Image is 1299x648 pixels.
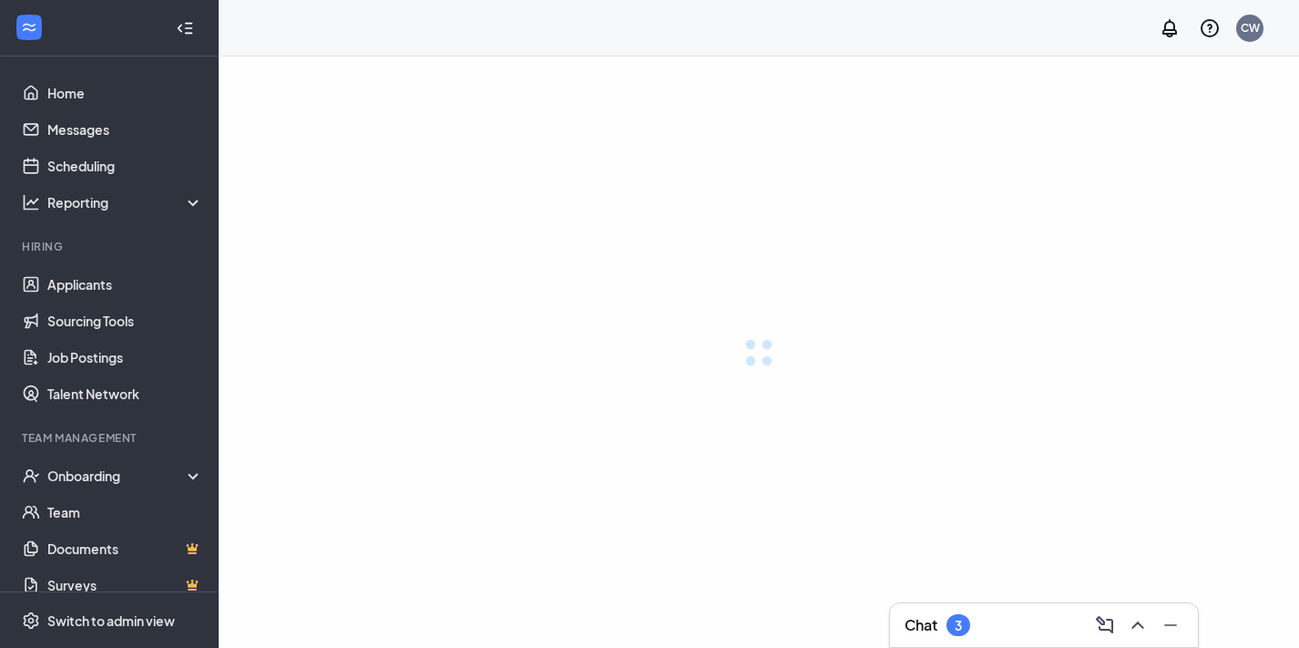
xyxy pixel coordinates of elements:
button: Minimize [1154,611,1183,640]
svg: ComposeMessage [1094,614,1116,636]
svg: Notifications [1159,17,1181,39]
a: Messages [47,111,203,148]
div: Reporting [47,193,204,211]
button: ChevronUp [1121,611,1151,640]
a: Scheduling [47,148,203,184]
svg: Analysis [22,193,40,211]
div: 3 [955,618,962,633]
a: Talent Network [47,375,203,412]
button: ComposeMessage [1089,611,1118,640]
svg: QuestionInfo [1199,17,1221,39]
svg: WorkstreamLogo [20,18,38,36]
div: Onboarding [47,467,204,485]
div: Hiring [22,239,199,254]
svg: UserCheck [22,467,40,485]
a: Applicants [47,266,203,303]
a: Team [47,494,203,530]
svg: ChevronUp [1127,614,1149,636]
a: SurveysCrown [47,567,203,603]
div: CW [1241,20,1260,36]
svg: Minimize [1160,614,1181,636]
div: Team Management [22,430,199,446]
a: DocumentsCrown [47,530,203,567]
div: Switch to admin view [47,612,175,630]
a: Job Postings [47,339,203,375]
a: Home [47,75,203,111]
svg: Settings [22,612,40,630]
svg: Collapse [176,19,194,37]
a: Sourcing Tools [47,303,203,339]
h3: Chat [905,615,937,635]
